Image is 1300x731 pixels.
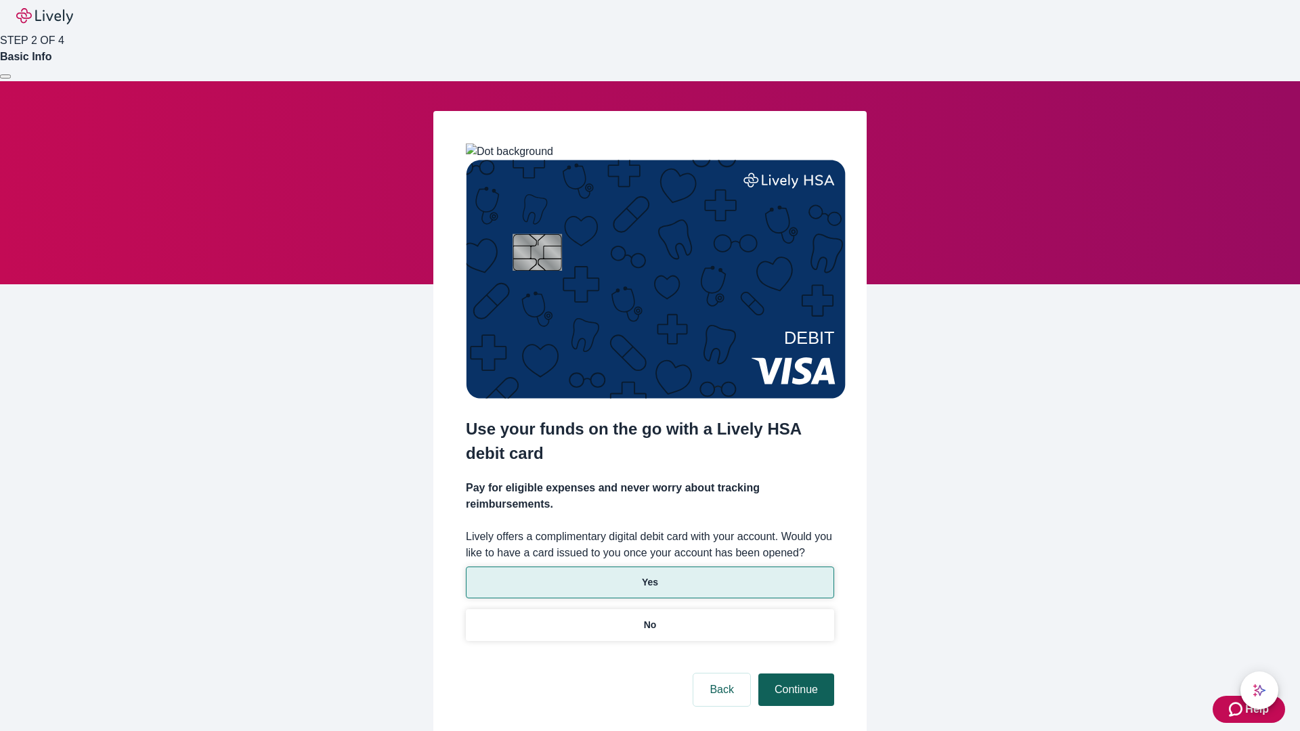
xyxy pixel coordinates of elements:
svg: Lively AI Assistant [1253,684,1266,697]
button: Yes [466,567,834,598]
p: Yes [642,575,658,590]
svg: Zendesk support icon [1229,701,1245,717]
h2: Use your funds on the go with a Lively HSA debit card [466,417,834,466]
img: Debit card [466,160,846,399]
button: chat [1240,671,1278,709]
button: Continue [758,673,834,706]
button: No [466,609,834,641]
button: Back [693,673,750,706]
button: Zendesk support iconHelp [1213,696,1285,723]
span: Help [1245,701,1269,717]
img: Dot background [466,143,553,160]
h4: Pay for eligible expenses and never worry about tracking reimbursements. [466,480,834,512]
label: Lively offers a complimentary digital debit card with your account. Would you like to have a card... [466,529,834,561]
img: Lively [16,8,73,24]
p: No [644,618,657,632]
